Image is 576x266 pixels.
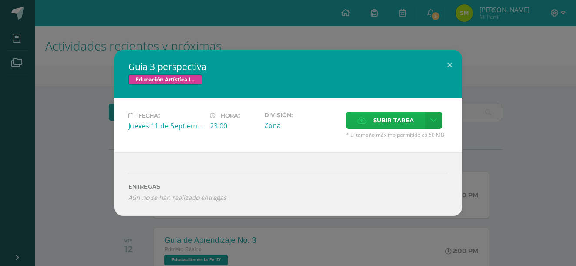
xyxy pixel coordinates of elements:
div: 23:00 [210,121,257,131]
span: Educación Artística II, Artes Plásticas [128,74,202,85]
button: Close (Esc) [437,50,462,80]
span: Subir tarea [373,112,414,128]
label: ENTREGAS [128,183,448,190]
span: * El tamaño máximo permitido es 50 MB [346,131,448,138]
div: Jueves 11 de Septiembre [128,121,203,131]
span: Fecha: [138,112,160,119]
i: Aún no se han realizado entregas [128,193,448,202]
label: División: [264,112,339,118]
h2: Guia 3 perspectiva [128,61,448,73]
span: Hora: [221,112,240,119]
div: Zona [264,121,339,130]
